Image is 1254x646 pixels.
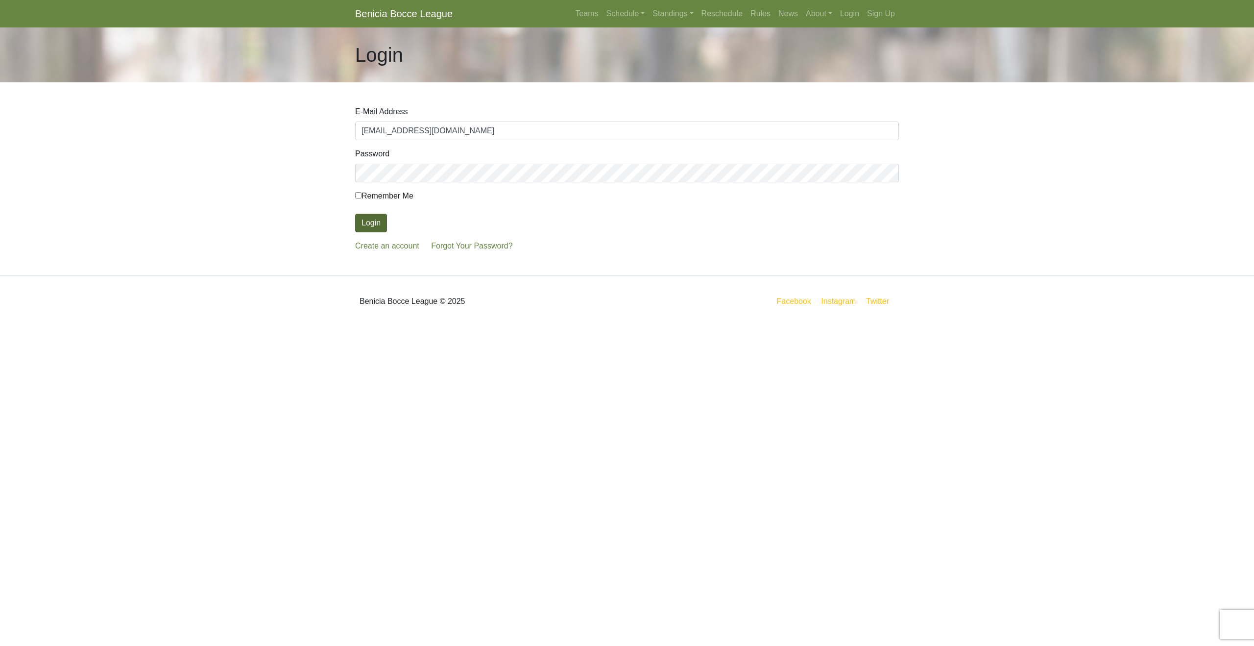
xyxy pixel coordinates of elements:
label: Password [355,148,389,160]
a: News [774,4,802,24]
a: Forgot Your Password? [431,242,512,250]
label: E-Mail Address [355,106,408,118]
a: Teams [571,4,602,24]
a: Create an account [355,242,419,250]
h1: Login [355,43,403,67]
a: Facebook [775,295,813,307]
a: Twitter [864,295,897,307]
a: Benicia Bocce League [355,4,453,24]
a: Instagram [819,295,858,307]
a: Schedule [603,4,649,24]
a: Rules [747,4,774,24]
a: Standings [649,4,697,24]
a: Sign Up [863,4,899,24]
div: Benicia Bocce League © 2025 [348,284,627,319]
input: Remember Me [355,192,362,199]
a: Reschedule [698,4,747,24]
a: About [802,4,836,24]
label: Remember Me [355,190,413,202]
button: Login [355,214,387,232]
a: Login [836,4,863,24]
